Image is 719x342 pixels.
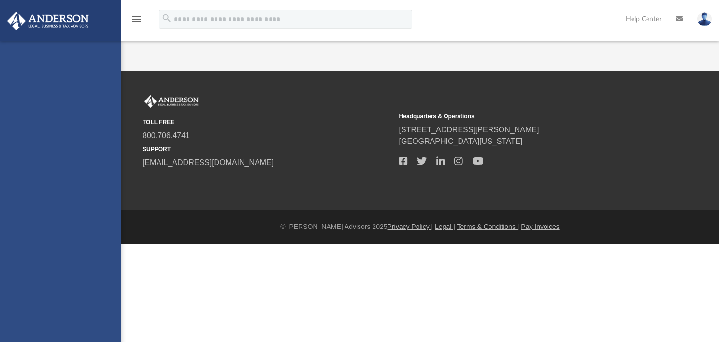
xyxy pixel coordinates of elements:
a: [EMAIL_ADDRESS][DOMAIN_NAME] [143,158,273,167]
a: Pay Invoices [521,223,559,230]
img: Anderson Advisors Platinum Portal [143,95,201,108]
a: [GEOGRAPHIC_DATA][US_STATE] [399,137,523,145]
a: Terms & Conditions | [457,223,519,230]
img: User Pic [697,12,712,26]
i: search [161,13,172,24]
img: Anderson Advisors Platinum Portal [4,12,92,30]
i: menu [130,14,142,25]
a: Privacy Policy | [388,223,433,230]
a: menu [130,18,142,25]
a: Legal | [435,223,455,230]
small: SUPPORT [143,145,392,154]
a: 800.706.4741 [143,131,190,140]
small: Headquarters & Operations [399,112,649,121]
small: TOLL FREE [143,118,392,127]
a: [STREET_ADDRESS][PERSON_NAME] [399,126,539,134]
div: © [PERSON_NAME] Advisors 2025 [121,222,719,232]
